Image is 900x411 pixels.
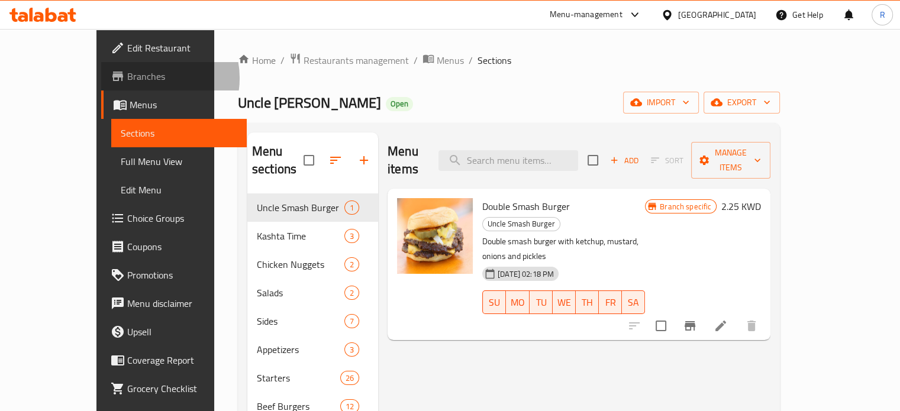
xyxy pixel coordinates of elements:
[257,229,344,243] span: Kashta Time
[478,53,511,67] span: Sections
[530,290,553,314] button: TU
[257,200,344,215] span: Uncle Smash Burger
[280,53,285,67] li: /
[623,92,699,114] button: import
[482,198,570,215] span: Double Smash Burger
[111,119,247,147] a: Sections
[257,286,344,300] span: Salads
[599,290,622,314] button: FR
[341,373,359,384] span: 26
[257,371,340,385] span: Starters
[622,290,645,314] button: SA
[643,151,691,170] span: Select section first
[101,289,247,318] a: Menu disclaimer
[304,53,409,67] span: Restaurants management
[247,307,378,335] div: Sides7
[627,294,640,311] span: SA
[247,335,378,364] div: Appetizers3
[344,229,359,243] div: items
[483,217,560,231] span: Uncle Smash Burger
[350,146,378,174] button: Add section
[605,151,643,170] span: Add item
[127,325,237,339] span: Upsell
[678,8,756,21] div: [GEOGRAPHIC_DATA]
[608,154,640,167] span: Add
[691,142,770,179] button: Manage items
[345,231,359,242] span: 3
[257,257,344,271] span: Chicken Nuggets
[422,53,464,68] a: Menus
[580,148,605,173] span: Select section
[580,294,594,311] span: TH
[345,344,359,355] span: 3
[649,313,673,338] span: Select to update
[340,371,359,385] div: items
[482,234,645,264] p: Double smash burger with ketchup, mustard, onions and pickles
[257,314,344,328] span: Sides
[488,294,501,311] span: SU
[121,154,237,169] span: Full Menu View
[655,201,716,212] span: Branch specific
[101,232,247,261] a: Coupons
[127,353,237,367] span: Coverage Report
[127,211,237,225] span: Choice Groups
[388,143,424,178] h2: Menu items
[121,126,237,140] span: Sections
[345,316,359,327] span: 7
[737,312,766,340] button: delete
[101,34,247,62] a: Edit Restaurant
[550,8,622,22] div: Menu-management
[345,202,359,213] span: 1
[238,53,780,68] nav: breadcrumb
[101,90,247,119] a: Menus
[605,151,643,170] button: Add
[247,193,378,222] div: Uncle Smash Burger1
[397,198,473,274] img: Double Smash Burger
[704,92,780,114] button: export
[296,148,321,173] span: Select all sections
[101,318,247,346] a: Upsell
[386,97,413,111] div: Open
[534,294,548,311] span: TU
[713,95,770,110] span: export
[247,222,378,250] div: Kashta Time3
[101,346,247,374] a: Coverage Report
[879,8,885,21] span: R
[127,240,237,254] span: Coupons
[344,314,359,328] div: items
[553,290,576,314] button: WE
[482,290,506,314] button: SU
[714,319,728,333] a: Edit menu item
[252,143,304,178] h2: Menu sections
[101,374,247,403] a: Grocery Checklist
[482,217,560,231] div: Uncle Smash Burger
[111,176,247,204] a: Edit Menu
[633,95,689,110] span: import
[344,257,359,271] div: items
[127,69,237,83] span: Branches
[238,53,276,67] a: Home
[101,261,247,289] a: Promotions
[506,290,530,314] button: MO
[493,268,559,280] span: [DATE] 02:18 PM
[469,53,473,67] li: /
[344,200,359,215] div: items
[257,342,344,357] span: Appetizers
[344,286,359,300] div: items
[101,62,247,90] a: Branches
[557,294,571,311] span: WE
[127,41,237,55] span: Edit Restaurant
[247,279,378,307] div: Salads2
[247,364,378,392] div: Starters26
[604,294,617,311] span: FR
[121,183,237,197] span: Edit Menu
[676,312,704,340] button: Branch-specific-item
[127,381,237,396] span: Grocery Checklist
[101,204,247,232] a: Choice Groups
